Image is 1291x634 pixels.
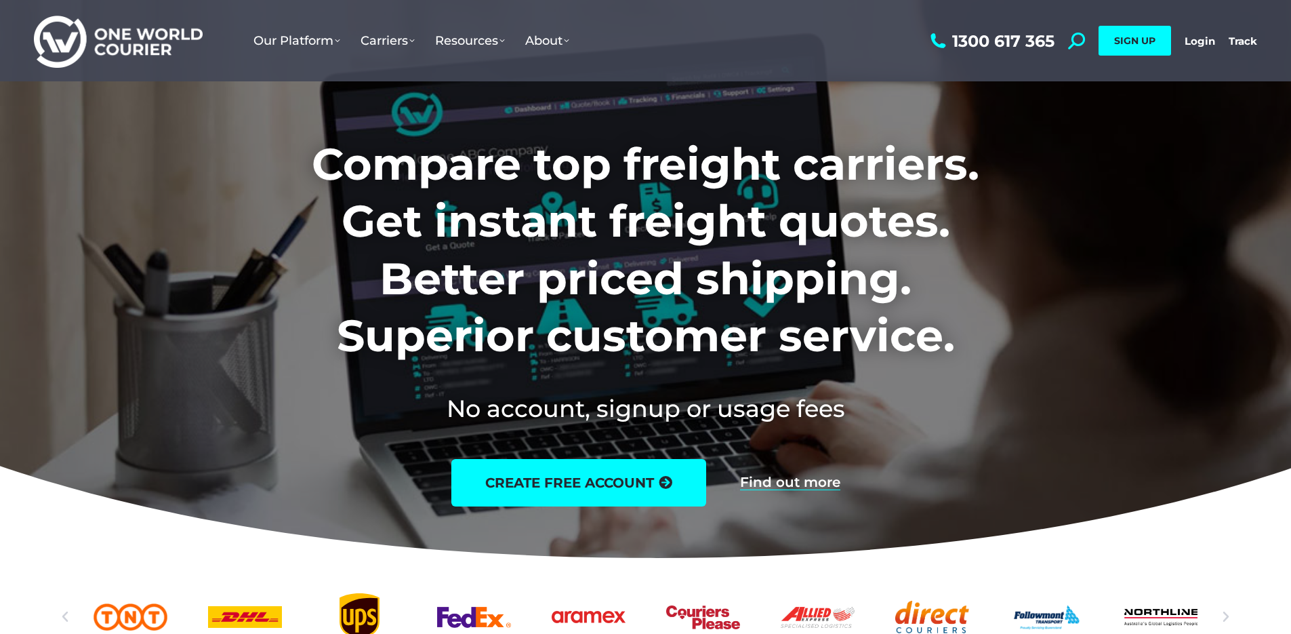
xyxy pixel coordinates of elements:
a: About [515,20,579,62]
span: Resources [435,33,505,48]
a: SIGN UP [1099,26,1171,56]
span: SIGN UP [1114,35,1155,47]
a: Find out more [740,475,840,490]
img: One World Courier [34,14,203,68]
a: Resources [425,20,515,62]
span: Our Platform [253,33,340,48]
a: create free account [451,459,706,507]
h1: Compare top freight carriers. Get instant freight quotes. Better priced shipping. Superior custom... [222,136,1069,365]
span: Carriers [361,33,415,48]
a: Login [1185,35,1215,47]
a: Track [1229,35,1257,47]
a: 1300 617 365 [927,33,1054,49]
a: Our Platform [243,20,350,62]
a: Carriers [350,20,425,62]
span: About [525,33,569,48]
h2: No account, signup or usage fees [222,392,1069,425]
